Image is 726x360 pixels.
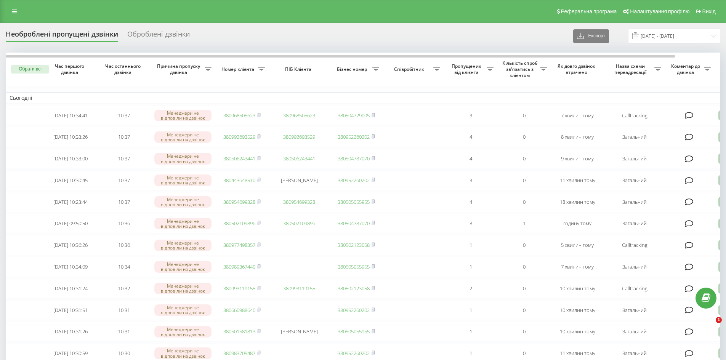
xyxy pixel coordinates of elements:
[97,106,151,126] td: 10:37
[97,170,151,190] td: 10:37
[154,218,212,229] div: Менеджери не відповіли на дзвінок
[44,257,97,277] td: [DATE] 10:34:09
[269,322,330,342] td: [PERSON_NAME]
[557,63,598,75] span: Як довго дзвінок втрачено
[154,110,212,121] div: Менеджери не відповіли на дзвінок
[50,63,91,75] span: Час першого дзвінка
[44,300,97,320] td: [DATE] 10:31:51
[97,278,151,299] td: 10:32
[97,300,151,320] td: 10:31
[44,127,97,147] td: [DATE] 10:33:26
[630,8,689,14] span: Налаштування профілю
[154,63,205,75] span: Причина пропуску дзвінка
[444,214,497,234] td: 8
[44,214,97,234] td: [DATE] 09:50:50
[154,240,212,251] div: Менеджери не відповіли на дзвінок
[338,220,370,227] a: 380504787070
[223,177,255,184] a: 380443648510
[223,155,255,162] a: 380506243441
[154,261,212,272] div: Менеджери не відповіли на дзвінок
[154,283,212,294] div: Менеджери не відповіли на дзвінок
[223,350,255,357] a: 380983705487
[551,192,604,212] td: 18 хвилин тому
[223,112,255,119] a: 380968505623
[444,322,497,342] td: 1
[497,214,551,234] td: 1
[444,127,497,147] td: 4
[444,192,497,212] td: 4
[444,278,497,299] td: 2
[6,30,118,42] div: Необроблені пропущені дзвінки
[551,106,604,126] td: 7 хвилин тому
[604,235,665,255] td: Calltracking
[223,198,255,205] a: 380954699328
[551,235,604,255] td: 5 хвилин тому
[604,278,665,299] td: Calltracking
[283,133,315,140] a: 380992693529
[223,307,255,314] a: 380660988640
[604,127,665,147] td: Загальний
[97,127,151,147] td: 10:37
[604,214,665,234] td: Загальний
[154,174,212,186] div: Менеджери не відповіли на дзвінок
[338,155,370,162] a: 380504787070
[338,242,370,248] a: 380502123058
[444,106,497,126] td: 3
[44,106,97,126] td: [DATE] 10:34:41
[97,214,151,234] td: 10:36
[497,278,551,299] td: 0
[338,263,370,270] a: 380505055955
[103,63,144,75] span: Час останнього дзвінка
[154,326,212,338] div: Менеджери не відповіли на дзвінок
[604,322,665,342] td: Загальний
[275,66,323,72] span: ПІБ Клієнта
[154,347,212,359] div: Менеджери не відповіли на дзвінок
[333,66,372,72] span: Бізнес номер
[551,300,604,320] td: 10 хвилин тому
[497,322,551,342] td: 0
[551,149,604,169] td: 9 хвилин тому
[283,112,315,119] a: 380968505623
[97,257,151,277] td: 10:34
[561,8,617,14] span: Реферальна програма
[501,60,540,78] span: Кількість спроб зв'язатись з клієнтом
[223,133,255,140] a: 380992693529
[44,322,97,342] td: [DATE] 10:31:26
[700,317,718,335] iframe: Intercom live chat
[551,322,604,342] td: 10 хвилин тому
[497,149,551,169] td: 0
[669,63,704,75] span: Коментар до дзвінка
[604,192,665,212] td: Загальний
[338,307,370,314] a: 380952260202
[223,263,255,270] a: 380989367440
[497,106,551,126] td: 0
[497,192,551,212] td: 0
[444,170,497,190] td: 3
[604,149,665,169] td: Загальний
[97,235,151,255] td: 10:36
[604,170,665,190] td: Загальний
[604,106,665,126] td: Calltracking
[338,198,370,205] a: 380505055955
[154,304,212,316] div: Менеджери не відповіли на дзвінок
[444,149,497,169] td: 4
[497,300,551,320] td: 0
[97,149,151,169] td: 10:37
[127,30,190,42] div: Оброблені дзвінки
[154,131,212,143] div: Менеджери не відповіли на дзвінок
[11,65,49,74] button: Обрати всі
[283,220,315,227] a: 380502109896
[338,350,370,357] a: 380952260202
[97,322,151,342] td: 10:31
[338,112,370,119] a: 380504729005
[97,192,151,212] td: 10:37
[283,155,315,162] a: 380506243441
[716,317,722,323] span: 1
[338,177,370,184] a: 380952260202
[223,242,255,248] a: 380977498357
[448,63,487,75] span: Пропущених від клієнта
[444,235,497,255] td: 1
[283,285,315,292] a: 380993119155
[444,300,497,320] td: 1
[702,8,716,14] span: Вихід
